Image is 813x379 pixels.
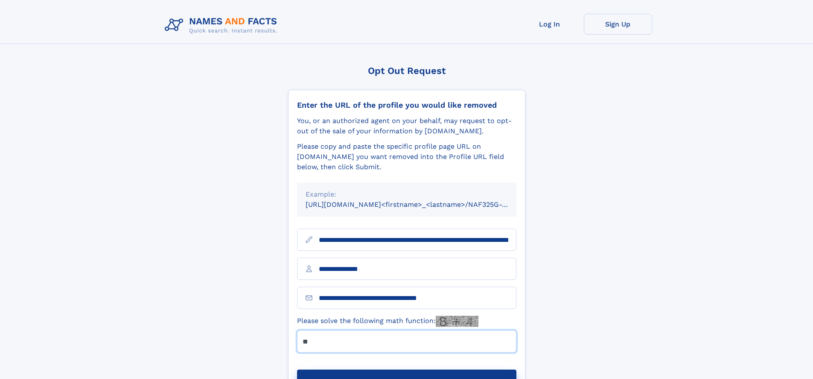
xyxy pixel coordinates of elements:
[297,116,516,136] div: You, or an authorized agent on your behalf, may request to opt-out of the sale of your informatio...
[516,14,584,35] a: Log In
[306,189,508,200] div: Example:
[297,316,478,327] label: Please solve the following math function:
[297,141,516,172] div: Please copy and paste the specific profile page URL on [DOMAIN_NAME] you want removed into the Pr...
[297,100,516,110] div: Enter the URL of the profile you would like removed
[288,65,525,76] div: Opt Out Request
[306,200,533,209] small: [URL][DOMAIN_NAME]<firstname>_<lastname>/NAF325G-xxxxxxxx
[161,14,284,37] img: Logo Names and Facts
[584,14,652,35] a: Sign Up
